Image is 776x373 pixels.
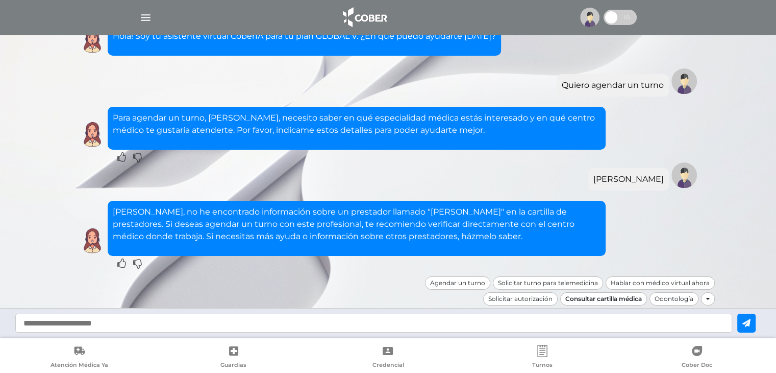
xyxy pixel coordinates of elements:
span: Credencial [372,361,404,370]
img: Cober_menu-lines-white.svg [139,11,152,24]
div: Consultar cartilla médica [560,292,647,306]
img: Cober IA [80,28,105,53]
span: Turnos [532,361,553,370]
img: logo_cober_home-white.png [337,5,391,30]
div: Solicitar turno para telemedicina [493,276,603,290]
img: Tu imagen [671,162,697,188]
img: profile-placeholder.svg [580,8,599,27]
p: Hola! Soy tu asistente virtual CoberIA para tu plan GLOBAL V. ¿En qué puedo ayudarte [DATE]? [113,30,496,42]
img: Tu imagen [671,68,697,94]
div: Agendar un turno [425,276,490,290]
span: Cober Doc [682,361,712,370]
span: Atención Médica Ya [51,361,108,370]
p: Para agendar un turno, [PERSON_NAME], necesito saber en qué especialidad médica estás interesado ... [113,112,600,136]
a: Atención Médica Ya [2,345,157,371]
a: Cober Doc [619,345,774,371]
div: Hablar con médico virtual ahora [606,276,715,290]
span: Guardias [220,361,246,370]
div: Quiero agendar un turno [562,79,664,91]
img: Cober IA [80,122,105,147]
img: Cober IA [80,228,105,253]
div: [PERSON_NAME] [593,173,664,185]
p: [PERSON_NAME], no he encontrado información sobre un prestador llamado "[PERSON_NAME]" en la cart... [113,206,600,243]
div: Odontología [649,292,698,306]
a: Guardias [157,345,311,371]
a: Credencial [311,345,465,371]
a: Turnos [465,345,620,371]
div: Solicitar autorización [483,292,558,306]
